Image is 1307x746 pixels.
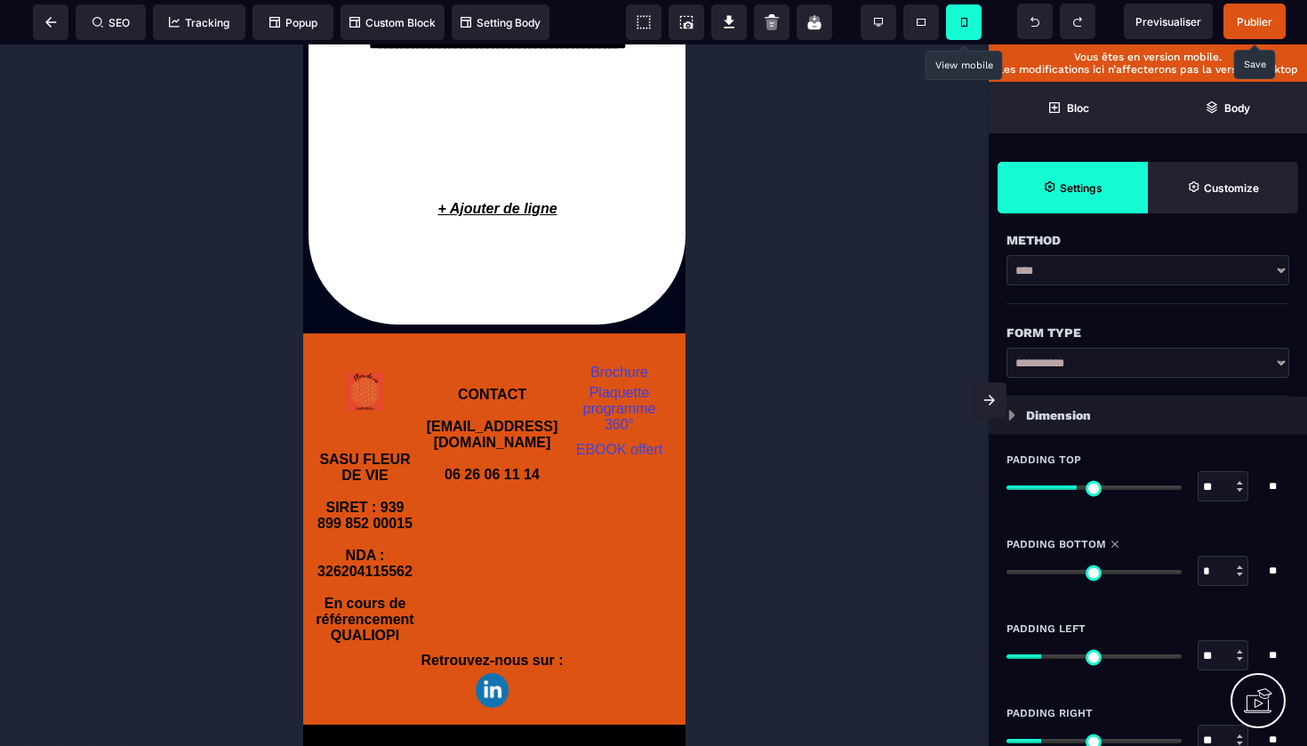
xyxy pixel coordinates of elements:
img: 1a59c7fc07b2df508e9f9470b57f58b2_Design_sans_titre_(2).png [172,629,205,663]
span: Open Style Manager [1148,162,1298,213]
span: Settings [998,162,1148,213]
span: Open Blocks [989,82,1148,133]
span: Screenshot [669,4,704,40]
span: Previsualiser [1135,15,1201,28]
span: Padding Bottom [1006,537,1106,551]
span: Open Layer Manager [1148,82,1307,133]
span: Preview [1124,4,1213,39]
span: SEO [92,16,130,29]
a: EBOOK offert [273,397,360,413]
b: CONTACT [EMAIL_ADDRESS][DOMAIN_NAME] 06 26 06 11 14 [124,342,255,437]
span: Setting Body [461,16,541,29]
span: Publier [1237,15,1272,28]
span: Padding Right [1006,706,1093,720]
p: Dimension [1026,405,1091,426]
a: Brochure [287,320,345,335]
b: SIRET : 939 899 852 00015 NDA : 326204115562 En cours de référencement QUALIOPI [12,455,115,598]
img: loading [1008,410,1015,421]
div: Mentions légales [138,720,245,736]
strong: Body [1224,101,1250,115]
span: View components [626,4,662,40]
b: Retrouvez-nous sur : [117,608,260,623]
div: Form Type [1006,322,1289,343]
span: Padding Top [1006,453,1081,467]
b: SASU FLEUR DE VIE [16,407,111,438]
span: Popup [269,16,317,29]
span: Custom Block [349,16,436,29]
div: CGV [80,720,111,736]
strong: Settings [1060,181,1103,195]
a: Plaquette programme 360° [280,341,357,388]
p: + Ajouter de ligne [33,148,356,181]
div: Method [1006,229,1289,251]
div: CGU [271,720,303,736]
strong: Customize [1204,181,1259,195]
p: Vous êtes en version mobile. [998,51,1298,63]
span: Padding Left [1006,622,1086,636]
span: Tracking [169,16,229,29]
strong: Bloc [1067,101,1089,115]
p: Les modifications ici n’affecterons pas la version desktop [998,63,1298,76]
